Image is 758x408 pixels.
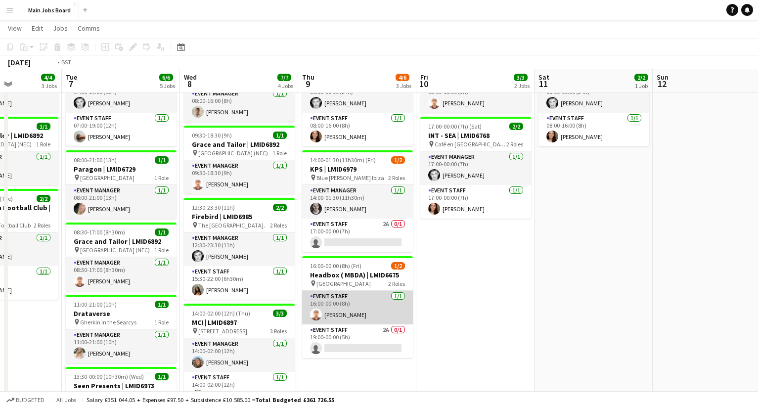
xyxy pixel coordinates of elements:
app-job-card: 00:00-00:00 (24h) (Sun)2/2INT - SEA | LMID6768 Travel to LMID2 RolesEvent Manager1/100:00-00:00 (... [538,45,649,146]
span: 3/3 [273,310,287,317]
app-card-role: Event Manager1/111:00-21:00 (10h)[PERSON_NAME] [66,329,177,363]
span: [GEOGRAPHIC_DATA] [80,174,134,181]
span: 14 Cavendish [80,391,114,398]
h3: KPS | LMID6979 [302,165,413,174]
app-job-card: 11:00-21:00 (10h)1/1Drataverse Gherkin in the Searcys1 RoleEvent Manager1/111:00-21:00 (10h)[PERS... [66,295,177,363]
span: Budgeted [16,397,45,404]
app-card-role: Event Manager1/114:00-02:00 (12h)[PERSON_NAME] [184,338,295,372]
app-card-role: Event Manager1/108:00-16:00 (8h)[PERSON_NAME] [184,88,295,122]
app-card-role: Event Manager1/112:00-15:00 (3h)[PERSON_NAME] [420,79,531,113]
span: 09:30-18:30 (9h) [192,132,232,139]
span: 3/3 [514,74,528,81]
span: Sat [538,73,549,82]
app-card-role: Event Staff2A0/119:00-00:00 (5h) [302,324,413,358]
span: 9 [301,78,314,90]
span: 08:00-21:00 (13h) [74,156,117,164]
span: 17:00-00:00 (7h) (Sat) [428,123,482,130]
span: Thu [302,73,314,82]
span: Blue [PERSON_NAME] Ibiza [316,174,384,181]
span: 6/6 [159,74,173,81]
span: [GEOGRAPHIC_DATA] [316,280,371,287]
h3: MCI | LMID6897 [184,318,295,327]
app-job-card: 16:00-00:00 (8h) (Fri)1/2Headbox ( MBDA) | LMID6675 [GEOGRAPHIC_DATA]2 RolesEvent Staff1/116:00-0... [302,256,413,358]
span: Gherkin in the Searcys [80,318,136,326]
div: 17:00-00:00 (7h) (Sat)2/2INT - SEA | LMID6768 Café en [GEOGRAPHIC_DATA], [GEOGRAPHIC_DATA]2 Roles... [420,117,531,219]
app-card-role: Event Staff1/108:00-16:00 (8h)[PERSON_NAME] [302,113,413,146]
app-job-card: 08:00-21:00 (13h)1/1Paragon | LMID6729 [GEOGRAPHIC_DATA]1 RoleEvent Manager1/108:00-21:00 (13h)[P... [66,150,177,219]
div: 12:30-23:30 (11h)2/2Firebird | LMID6985 The [GEOGRAPHIC_DATA].2 RolesEvent Manager1/112:30-23:30 ... [184,198,295,300]
span: 2/2 [634,74,648,81]
a: Jobs [49,22,72,35]
span: 1 Role [154,246,169,254]
div: [DATE] [8,57,31,67]
span: 3 Roles [270,327,287,335]
span: 1/2 [391,262,405,270]
span: 2 Roles [506,140,523,148]
span: 11:00-21:00 (10h) [74,301,117,308]
h3: Grace and Tailor | LMID6892 [184,140,295,149]
h3: Paragon | LMID6729 [66,165,177,174]
span: 14:00-02:00 (12h) (Thu) [192,310,250,317]
span: 16:00-00:00 (8h) (Fri) [310,262,361,270]
span: 1/1 [155,301,169,308]
div: 08:30-17:00 (8h30m)1/1Grace and Tailor | LMID6892 [GEOGRAPHIC_DATA] (NEC)1 RoleEvent Manager1/108... [66,223,177,291]
span: 13:30-00:00 (10h30m) (Wed) [74,373,144,380]
span: 08:30-17:00 (8h30m) [74,228,125,236]
a: Comms [74,22,104,35]
span: 2 Roles [34,222,50,229]
span: 1 Role [154,174,169,181]
span: The [GEOGRAPHIC_DATA]. [198,222,265,229]
app-job-card: 07:00-19:00 (12h)2/2Paragon | LMID6730 [GEOGRAPHIC_DATA]2 RolesEvent Manager1/107:00-19:00 (12h)[... [66,45,177,146]
span: 1/1 [273,132,287,139]
span: Total Budgeted £361 726.55 [255,396,334,404]
span: 1/1 [155,228,169,236]
span: View [8,24,22,33]
span: [GEOGRAPHIC_DATA] (NEC) [80,246,150,254]
app-card-role: Event Manager1/112:30-23:30 (11h)[PERSON_NAME] [184,232,295,266]
span: 4/6 [396,74,409,81]
span: 10 [419,78,428,90]
div: 09:30-18:30 (9h)1/1Grace and Tailor | LMID6892 [GEOGRAPHIC_DATA] (NEC)1 RoleEvent Manager1/109:30... [184,126,295,194]
a: View [4,22,26,35]
span: 2 Roles [388,174,405,181]
app-card-role: Event Staff1/115:30-22:00 (6h30m)[PERSON_NAME] [184,266,295,300]
span: [GEOGRAPHIC_DATA] (NEC) [198,149,268,157]
span: 2/2 [273,204,287,211]
h3: Drataverse [66,309,177,318]
h3: INT - SEA | LMID6768 [420,131,531,140]
span: Tue [66,73,77,82]
div: 4 Jobs [278,82,293,90]
span: 1 Role [154,391,169,398]
app-card-role: Event Manager1/108:00-21:00 (13h)[PERSON_NAME] [66,185,177,219]
span: 2/2 [37,195,50,202]
div: 1 Job [635,82,648,90]
div: BST [61,58,71,66]
div: Salary £351 044.05 + Expenses £97.50 + Subsistence £10 585.00 = [87,396,334,404]
h3: Headbox ( MBDA) | LMID6675 [302,271,413,279]
app-card-role: Event Staff1/108:00-16:00 (8h)[PERSON_NAME] [538,113,649,146]
span: 1/1 [155,156,169,164]
a: Edit [28,22,47,35]
span: 1 Role [154,318,169,326]
span: 7 [64,78,77,90]
app-card-role: Event Manager1/108:30-17:00 (8h30m)[PERSON_NAME] [66,257,177,291]
div: 2 Jobs [514,82,530,90]
span: 1/1 [155,373,169,380]
span: Jobs [53,24,68,33]
app-card-role: Event Manager1/109:30-18:30 (9h)[PERSON_NAME] [184,160,295,194]
span: Wed [184,73,197,82]
span: 14:00-01:30 (11h30m) (Fri) [310,156,376,164]
app-job-card: 14:00-01:30 (11h30m) (Fri)1/2KPS | LMID6979 Blue [PERSON_NAME] Ibiza2 RolesEvent Manager1/114:00-... [302,150,413,252]
span: Sun [657,73,669,82]
span: 11 [537,78,549,90]
span: 12 [655,78,669,90]
app-card-role: Event Staff1/107:00-19:00 (12h)[PERSON_NAME] [66,113,177,146]
span: 4/4 [41,74,55,81]
span: 2 Roles [270,222,287,229]
app-job-card: 00:00-00:00 (24h) (Fri)2/2INT - SEA | LMID6768 Travel to [GEOGRAPHIC_DATA]2 RolesEvent Manager1/1... [302,45,413,146]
